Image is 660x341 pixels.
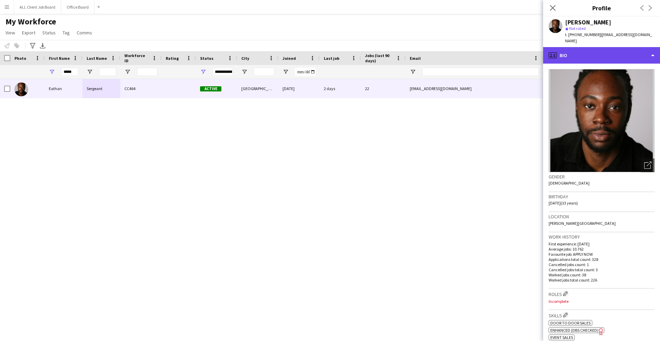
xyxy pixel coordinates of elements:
[549,311,654,319] h3: Skills
[550,328,598,333] span: Enhanced (DBS Checked)
[200,69,206,75] button: Open Filter Menu
[63,30,70,36] span: Tag
[569,26,586,31] span: Not rated
[549,246,654,252] p: Average jobs: 10.762
[549,299,654,304] p: Incomplete
[550,320,591,326] span: Door to door sales
[5,30,15,36] span: View
[29,42,37,50] app-action-btn: Advanced filters
[61,0,95,14] button: Office Board
[99,68,116,76] input: Last Name Filter Input
[549,290,654,297] h3: Roles
[3,28,18,37] a: View
[124,53,149,63] span: Workforce ID
[14,56,26,61] span: Photo
[410,56,421,61] span: Email
[549,262,654,267] p: Cancelled jobs count: 1
[45,79,82,98] div: Eathan
[549,234,654,240] h3: Work history
[87,56,107,61] span: Last Name
[74,28,95,37] a: Comms
[565,32,601,37] span: t. [PHONE_NUMBER]
[549,267,654,272] p: Cancelled jobs total count: 3
[283,56,296,61] span: Joined
[49,56,70,61] span: First Name
[549,277,654,283] p: Worked jobs total count: 226
[14,82,28,96] img: Eathan Sergeant
[22,30,35,36] span: Export
[40,28,58,37] a: Status
[200,86,221,91] span: Active
[19,28,38,37] a: Export
[320,79,361,98] div: 2 days
[278,79,320,98] div: [DATE]
[549,252,654,257] p: Favourite job: APPLY NOW
[549,241,654,246] p: First experience: [DATE]
[137,68,157,76] input: Workforce ID Filter Input
[543,47,660,64] div: Bio
[543,3,660,12] h3: Profile
[77,30,92,36] span: Comms
[295,68,316,76] input: Joined Filter Input
[82,79,120,98] div: Sergeant
[549,221,616,226] span: [PERSON_NAME][GEOGRAPHIC_DATA]
[549,174,654,180] h3: Gender
[410,69,416,75] button: Open Filter Menu
[120,79,162,98] div: CC464
[549,257,654,262] p: Applications total count: 328
[61,68,78,76] input: First Name Filter Input
[5,16,56,27] span: My Workforce
[241,56,249,61] span: City
[549,180,590,186] span: [DEMOGRAPHIC_DATA]
[60,28,73,37] a: Tag
[361,79,406,98] div: 22
[365,53,393,63] span: Jobs (last 90 days)
[38,42,47,50] app-action-btn: Export XLSX
[549,213,654,220] h3: Location
[549,194,654,200] h3: Birthday
[324,56,339,61] span: Last job
[406,79,543,98] div: [EMAIL_ADDRESS][DOMAIN_NAME]
[241,69,247,75] button: Open Filter Menu
[549,272,654,277] p: Worked jobs count: 38
[641,158,654,172] div: Open photos pop-in
[283,69,289,75] button: Open Filter Menu
[237,79,278,98] div: [GEOGRAPHIC_DATA]
[422,68,539,76] input: Email Filter Input
[14,0,61,14] button: ALL Client Job Board
[549,69,654,172] img: Crew avatar or photo
[166,56,179,61] span: Rating
[124,69,131,75] button: Open Filter Menu
[565,32,652,43] span: | [EMAIL_ADDRESS][DOMAIN_NAME]
[565,19,611,25] div: [PERSON_NAME]
[549,200,578,206] span: [DATE] (33 years)
[49,69,55,75] button: Open Filter Menu
[42,30,56,36] span: Status
[87,69,93,75] button: Open Filter Menu
[550,335,573,340] span: Event sales
[200,56,213,61] span: Status
[254,68,274,76] input: City Filter Input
